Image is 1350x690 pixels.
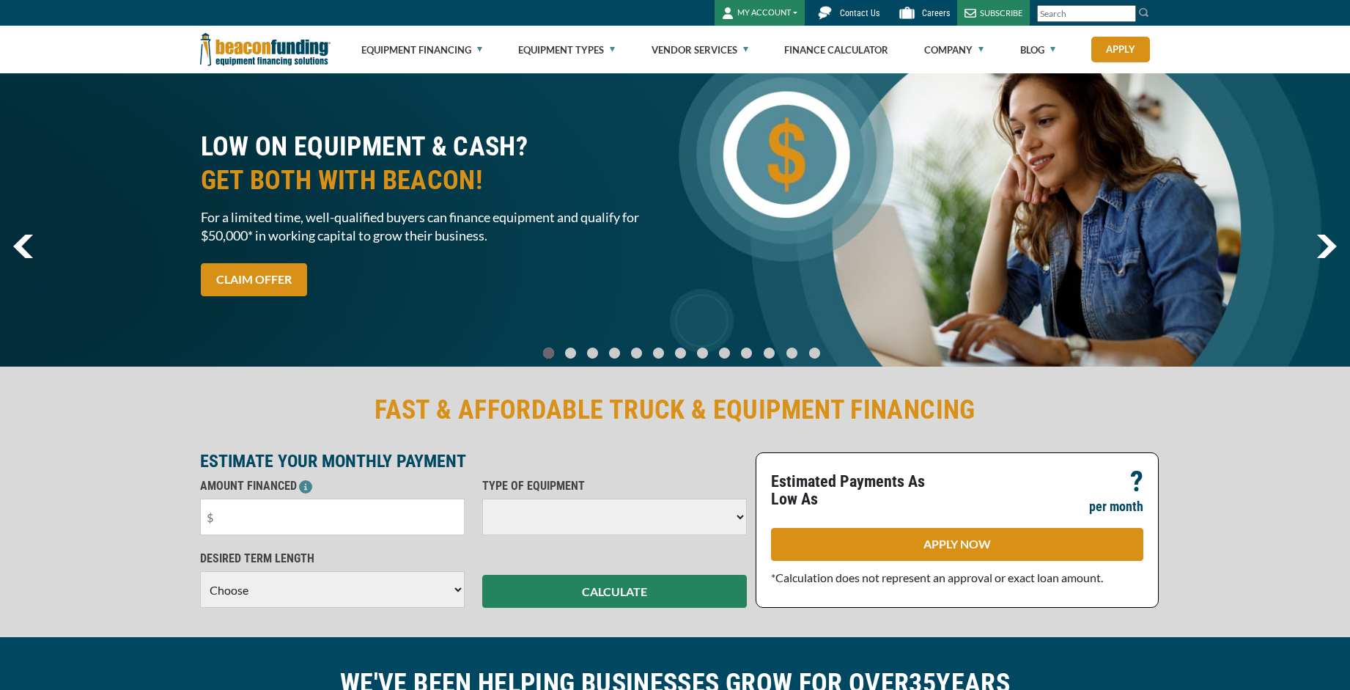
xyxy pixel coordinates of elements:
a: APPLY NOW [771,528,1143,561]
p: ESTIMATE YOUR MONTHLY PAYMENT [200,452,747,470]
a: Finance Calculator [784,26,888,73]
p: TYPE OF EQUIPMENT [482,477,747,495]
a: Go To Slide 0 [540,347,558,359]
a: Go To Slide 11 [783,347,801,359]
a: Go To Slide 12 [805,347,824,359]
p: AMOUNT FINANCED [200,477,465,495]
span: GET BOTH WITH BEACON! [201,164,667,197]
a: Go To Slide 10 [760,347,778,359]
a: Go To Slide 5 [650,347,668,359]
button: CALCULATE [482,575,747,608]
a: Go To Slide 6 [672,347,690,359]
img: Beacon Funding Corporation logo [200,26,331,73]
a: Go To Slide 8 [716,347,734,359]
a: Go To Slide 9 [738,347,756,359]
a: Go To Slide 1 [562,347,580,359]
a: next [1316,235,1337,258]
a: Clear search text [1121,8,1132,20]
input: Search [1037,5,1136,22]
span: Contact Us [840,8,879,18]
span: Careers [922,8,950,18]
img: Left Navigator [13,235,33,258]
h2: FAST & AFFORDABLE TRUCK & EQUIPMENT FINANCING [200,393,1150,427]
a: Equipment Types [518,26,615,73]
img: Search [1138,7,1150,18]
a: Go To Slide 7 [694,347,712,359]
a: Company [924,26,984,73]
a: Go To Slide 3 [606,347,624,359]
a: Blog [1020,26,1055,73]
p: Estimated Payments As Low As [771,473,948,508]
a: CLAIM OFFER [201,263,307,296]
p: per month [1089,498,1143,515]
a: previous [13,235,33,258]
a: Go To Slide 4 [628,347,646,359]
p: ? [1130,473,1143,491]
a: Equipment Financing [361,26,482,73]
span: For a limited time, well-qualified buyers can finance equipment and qualify for $50,000* in worki... [201,208,667,245]
a: Go To Slide 2 [584,347,602,359]
input: $ [200,499,465,535]
span: *Calculation does not represent an approval or exact loan amount. [771,570,1103,584]
h2: LOW ON EQUIPMENT & CASH? [201,130,667,197]
img: Right Navigator [1316,235,1337,258]
a: Vendor Services [652,26,748,73]
p: DESIRED TERM LENGTH [200,550,465,568]
a: Apply [1091,37,1150,62]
